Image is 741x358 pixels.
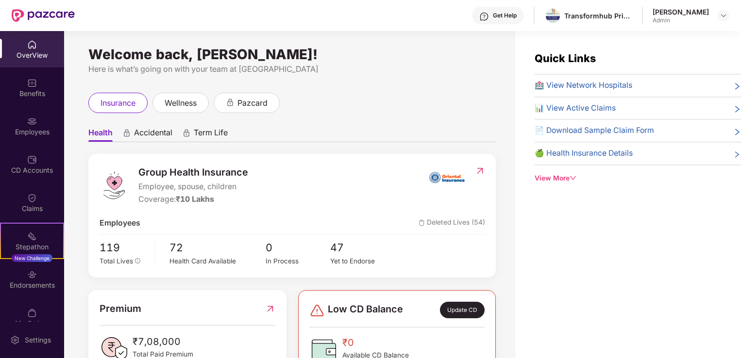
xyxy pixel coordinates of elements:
img: svg+xml;base64,PHN2ZyBpZD0iSGVscC0zMngzMiIgeG1sbnM9Imh0dHA6Ly93d3cudzMub3JnLzIwMDAvc3ZnIiB3aWR0aD... [479,12,489,21]
div: Health Card Available [169,256,266,266]
img: svg+xml;base64,PHN2ZyBpZD0iU2V0dGluZy0yMHgyMCIgeG1sbnM9Imh0dHA6Ly93d3cudzMub3JnLzIwMDAvc3ZnIiB3aW... [10,335,20,345]
div: Yet to Endorse [330,256,394,266]
div: View More [535,173,741,184]
img: svg+xml;base64,PHN2ZyBpZD0iRHJvcGRvd24tMzJ4MzIiIHhtbG5zPSJodHRwOi8vd3d3LnczLm9yZy8yMDAwL3N2ZyIgd2... [720,12,727,19]
div: Settings [22,335,54,345]
span: right [733,127,741,137]
span: 47 [330,240,394,256]
img: RedirectIcon [265,301,275,316]
div: Update CD [440,302,485,318]
span: 📄 Download Sample Claim Form [535,125,654,137]
span: ₹7,08,000 [133,334,193,349]
span: 119 [100,240,148,256]
img: RedirectIcon [475,166,485,176]
img: svg+xml;base64,PHN2ZyBpZD0iQ0RfQWNjb3VudHMiIGRhdGEtbmFtZT0iQ0QgQWNjb3VudHMiIHhtbG5zPSJodHRwOi8vd3... [27,155,37,164]
span: Term Life [194,128,228,142]
span: wellness [165,97,197,109]
span: Employee, spouse, children [138,181,248,193]
span: Deleted Lives (54) [419,217,485,229]
div: Get Help [493,12,517,19]
img: New Pazcare Logo [12,9,75,22]
div: In Process [266,256,330,266]
img: svg+xml;base64,PHN2ZyBpZD0iRW5kb3JzZW1lbnRzIiB4bWxucz0iaHR0cDovL3d3dy53My5vcmcvMjAwMC9zdmciIHdpZH... [27,270,37,279]
div: Transformhub Private Limited [564,11,632,20]
span: 📊 View Active Claims [535,102,616,114]
span: right [733,149,741,160]
span: Health [88,128,113,142]
span: pazcard [237,97,268,109]
span: 0 [266,240,330,256]
span: ₹10 Lakhs [176,195,214,204]
div: animation [122,129,131,137]
div: animation [226,98,235,107]
img: svg+xml;base64,PHN2ZyBpZD0iQ2xhaW0iIHhtbG5zPSJodHRwOi8vd3d3LnczLm9yZy8yMDAwL3N2ZyIgd2lkdGg9IjIwIi... [27,193,37,203]
img: svg+xml;base64,PHN2ZyB4bWxucz0iaHR0cDovL3d3dy53My5vcmcvMjAwMC9zdmciIHdpZHRoPSIyMSIgaGVpZ2h0PSIyMC... [27,231,37,241]
span: Premium [100,301,141,316]
div: Coverage: [138,194,248,206]
img: svg+xml;base64,PHN2ZyBpZD0iRW1wbG95ZWVzIiB4bWxucz0iaHR0cDovL3d3dy53My5vcmcvMjAwMC9zdmciIHdpZHRoPS... [27,116,37,126]
img: svg+xml;base64,PHN2ZyBpZD0iTXlfT3JkZXJzIiBkYXRhLW5hbWU9Ik15IE9yZGVycyIgeG1sbnM9Imh0dHA6Ly93d3cudz... [27,308,37,318]
div: Welcome back, [PERSON_NAME]! [88,50,496,58]
img: svg+xml;base64,PHN2ZyBpZD0iSG9tZSIgeG1sbnM9Imh0dHA6Ly93d3cudzMub3JnLzIwMDAvc3ZnIiB3aWR0aD0iMjAiIG... [27,40,37,49]
span: ₹0 [342,335,409,350]
span: info-circle [135,258,141,264]
span: down [570,175,576,181]
span: 🍏 Health Insurance Details [535,147,633,160]
span: Accidental [134,128,172,142]
img: svg+xml;base64,PHN2ZyBpZD0iQmVuZWZpdHMiIHhtbG5zPSJodHRwOi8vd3d3LnczLm9yZy8yMDAwL3N2ZyIgd2lkdGg9Ij... [27,78,37,88]
img: insurerIcon [429,165,465,189]
div: Admin [653,16,709,24]
span: Quick Links [535,52,596,65]
div: New Challenge [12,254,52,262]
span: 🏥 View Network Hospitals [535,80,632,92]
span: Low CD Balance [328,302,403,318]
img: deleteIcon [419,220,425,226]
div: Stepathon [1,242,63,252]
span: right [733,104,741,114]
span: right [733,81,741,92]
img: logo [100,171,129,200]
img: svg+xml;base64,PHN2ZyBpZD0iRGFuZ2VyLTMyeDMyIiB4bWxucz0iaHR0cDovL3d3dy53My5vcmcvMjAwMC9zdmciIHdpZH... [309,303,325,318]
span: Group Health Insurance [138,165,248,180]
div: animation [182,129,191,137]
div: Here is what’s going on with your team at [GEOGRAPHIC_DATA] [88,63,496,75]
span: Total Lives [100,257,133,265]
img: Logo_On_White%20(1)%20(2).png [546,6,560,25]
span: 72 [169,240,266,256]
div: [PERSON_NAME] [653,7,709,16]
span: insurance [101,97,135,109]
span: Employees [100,217,140,229]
